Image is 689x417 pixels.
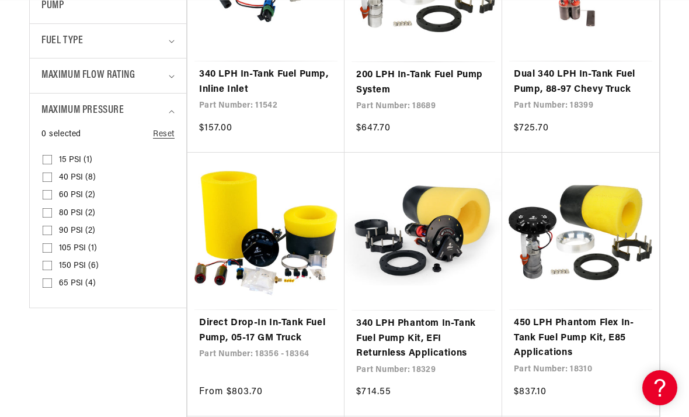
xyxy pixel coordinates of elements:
[59,261,99,271] span: 150 PSI (6)
[41,58,175,93] summary: Maximum Flow Rating (0 selected)
[41,102,124,119] span: Maximum Pressure
[59,190,95,201] span: 60 PSI (2)
[514,316,648,361] a: 450 LPH Phantom Flex In-Tank Fuel Pump Kit, E85 Applications
[514,67,648,97] a: Dual 340 LPH In-Tank Fuel Pump, 88-97 Chevy Truck
[59,173,96,183] span: 40 PSI (8)
[356,68,490,98] a: 200 LPH In-Tank Fuel Pump System
[59,155,92,166] span: 15 PSI (1)
[41,67,135,84] span: Maximum Flow Rating
[41,128,81,141] span: 0 selected
[59,243,97,254] span: 105 PSI (1)
[59,278,96,289] span: 65 PSI (4)
[199,67,333,97] a: 340 LPH In-Tank Fuel Pump, Inline Inlet
[356,316,490,361] a: 340 LPH Phantom In-Tank Fuel Pump Kit, EFI Returnless Applications
[41,24,175,58] summary: Fuel Type (0 selected)
[41,33,83,50] span: Fuel Type
[59,226,95,236] span: 90 PSI (2)
[153,128,175,141] a: Reset
[41,94,175,128] summary: Maximum Pressure (0 selected)
[59,208,95,219] span: 80 PSI (2)
[199,316,333,346] a: Direct Drop-In In-Tank Fuel Pump, 05-17 GM Truck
